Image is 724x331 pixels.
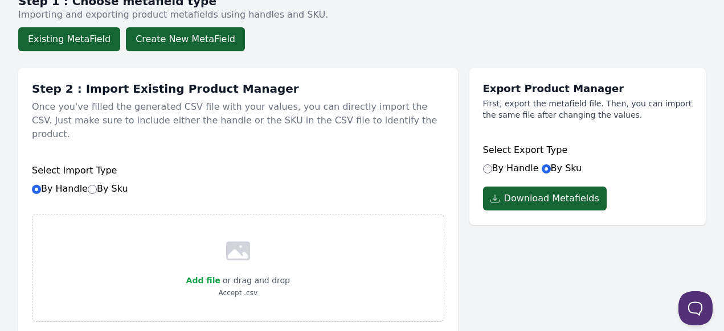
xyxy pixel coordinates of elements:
button: Create New MetaField [126,27,245,51]
h6: Select Export Type [483,143,692,157]
h1: Step 2 : Import Existing Product Manager [32,82,444,96]
label: By Sku [88,183,128,194]
iframe: Toggle Customer Support [678,291,713,325]
input: By Sku [88,185,97,194]
p: First, export the metafield file. Then, you can import the same file after changing the values. [483,98,692,121]
input: By HandleBy Sku [32,185,41,194]
h6: Select Import Type [32,164,444,177]
p: Once you've filled the generated CSV file with your values, you can directly import the CSV. Just... [32,96,444,146]
span: Add file [186,276,220,285]
button: Download Metafields [483,187,607,210]
input: By Sku [542,164,551,173]
label: By Sku [542,163,582,173]
label: By Handle [483,163,539,173]
p: Accept .csv [186,287,290,299]
label: By Handle [32,183,128,194]
h1: Export Product Manager [483,82,692,96]
input: By Handle [483,164,492,173]
p: Importing and exporting product metafields using handles and SKU. [18,8,706,22]
p: or drag and drop [220,274,290,287]
button: Existing MetaField [18,27,120,51]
